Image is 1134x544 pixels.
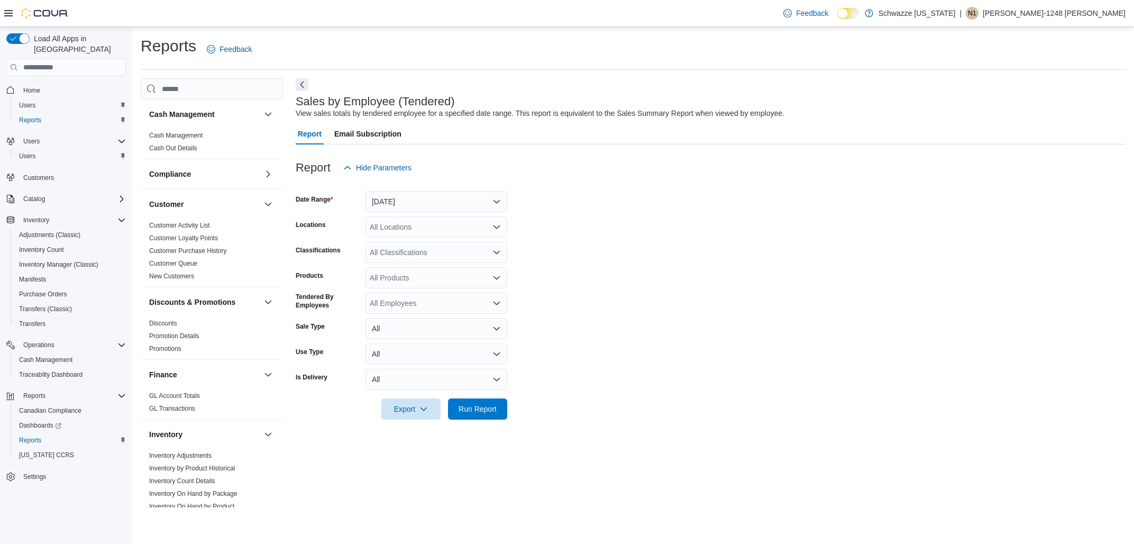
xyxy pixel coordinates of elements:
[15,353,77,366] a: Cash Management
[334,123,401,144] span: Email Subscription
[356,162,411,173] span: Hide Parameters
[388,398,434,420] span: Export
[15,449,126,461] span: Washington CCRS
[15,273,50,286] a: Manifests
[149,132,203,139] a: Cash Management
[983,7,1126,20] p: [PERSON_NAME]-1248 [PERSON_NAME]
[296,95,455,108] h3: Sales by Employee (Tendered)
[15,243,68,256] a: Inventory Count
[459,404,497,414] span: Run Report
[15,229,85,241] a: Adjustments (Classic)
[149,452,212,459] a: Inventory Adjustments
[149,392,200,400] span: GL Account Totals
[149,260,197,267] a: Customer Queue
[149,319,177,328] span: Discounts
[837,8,859,19] input: Dark Mode
[149,199,184,210] h3: Customer
[296,195,333,204] label: Date Range
[149,451,212,460] span: Inventory Adjustments
[837,19,838,20] span: Dark Mode
[149,297,260,307] button: Discounts & Promotions
[296,108,784,119] div: View sales totals by tendered employee for a specified date range. This report is equivalent to t...
[19,470,126,483] span: Settings
[15,273,126,286] span: Manifests
[220,44,252,55] span: Feedback
[149,489,237,498] span: Inventory On Hand by Package
[15,114,45,126] a: Reports
[365,369,507,390] button: All
[19,135,44,148] button: Users
[381,398,441,420] button: Export
[365,343,507,365] button: All
[262,198,275,211] button: Customer
[492,223,501,231] button: Open list of options
[149,392,200,400] a: GL Account Totals
[2,192,130,206] button: Catalog
[15,150,40,162] a: Users
[149,234,218,242] a: Customer Loyalty Points
[2,469,130,484] button: Settings
[11,352,130,367] button: Cash Management
[149,144,197,152] a: Cash Out Details
[19,339,59,351] button: Operations
[19,421,61,430] span: Dashboards
[2,134,130,149] button: Users
[203,39,256,60] a: Feedback
[149,169,191,179] h3: Compliance
[11,113,130,128] button: Reports
[15,434,45,447] a: Reports
[15,353,126,366] span: Cash Management
[11,403,130,418] button: Canadian Compliance
[149,502,234,511] span: Inventory On Hand by Product
[15,258,126,271] span: Inventory Manager (Classic)
[296,271,323,280] label: Products
[15,99,126,112] span: Users
[296,322,325,331] label: Sale Type
[15,229,126,241] span: Adjustments (Classic)
[15,303,126,315] span: Transfers (Classic)
[11,257,130,272] button: Inventory Manager (Classic)
[15,449,78,461] a: [US_STATE] CCRS
[149,109,215,120] h3: Cash Management
[15,150,126,162] span: Users
[2,82,130,97] button: Home
[296,221,326,229] label: Locations
[19,214,126,226] span: Inventory
[149,297,235,307] h3: Discounts & Promotions
[149,247,227,255] a: Customer Purchase History
[11,287,130,302] button: Purchase Orders
[149,222,210,229] a: Customer Activity List
[19,339,126,351] span: Operations
[149,169,260,179] button: Compliance
[141,35,196,57] h1: Reports
[15,318,126,330] span: Transfers
[149,369,260,380] button: Finance
[296,78,308,91] button: Next
[19,260,98,269] span: Inventory Manager (Classic)
[15,434,126,447] span: Reports
[149,272,194,280] span: New Customers
[492,248,501,257] button: Open list of options
[296,293,361,310] label: Tendered By Employees
[968,7,976,20] span: N1
[15,303,76,315] a: Transfers (Classic)
[23,392,45,400] span: Reports
[365,318,507,339] button: All
[149,131,203,140] span: Cash Management
[6,78,126,512] nav: Complex example
[149,344,181,353] span: Promotions
[149,429,182,440] h3: Inventory
[149,477,215,485] a: Inventory Count Details
[15,368,87,381] a: Traceabilty Dashboard
[262,428,275,441] button: Inventory
[141,389,283,419] div: Finance
[19,436,41,445] span: Reports
[296,373,327,382] label: Is Delivery
[19,231,80,239] span: Adjustments (Classic)
[149,109,260,120] button: Cash Management
[19,193,126,205] span: Catalog
[149,465,235,472] a: Inventory by Product Historical
[492,274,501,282] button: Open list of options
